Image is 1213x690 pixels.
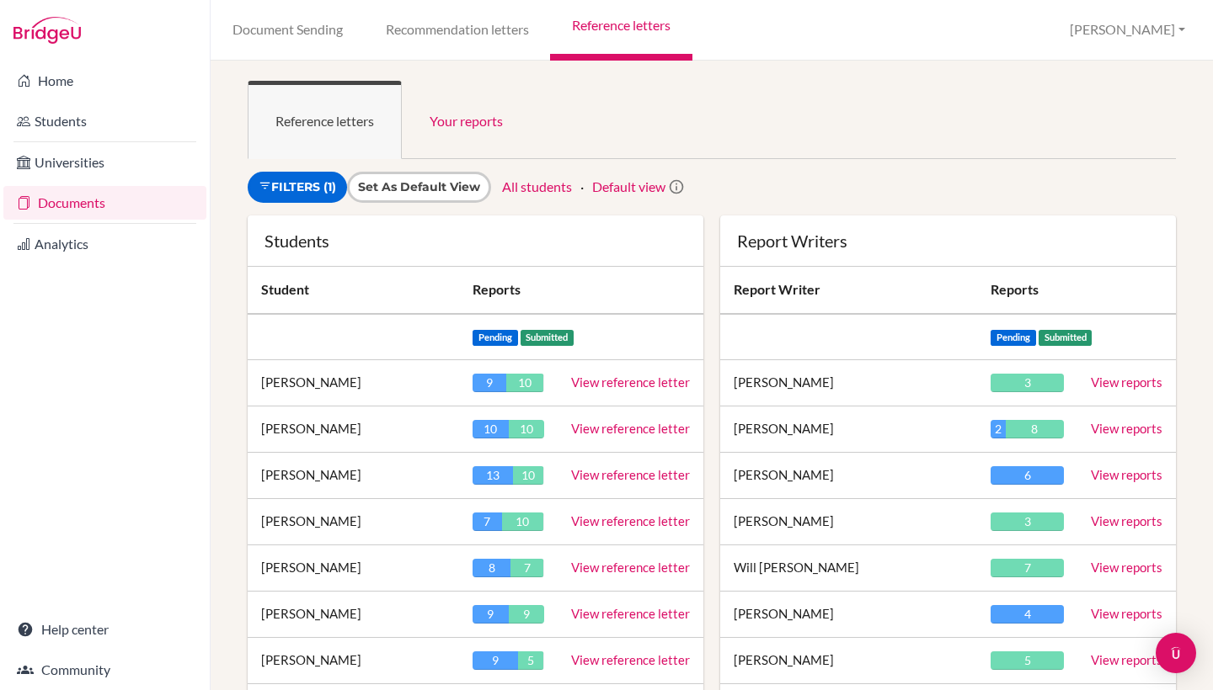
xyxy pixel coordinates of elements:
[3,104,206,138] a: Students
[720,592,977,638] td: [PERSON_NAME]
[1062,14,1193,45] button: [PERSON_NAME]
[3,227,206,261] a: Analytics
[720,360,977,406] td: [PERSON_NAME]
[991,605,1064,624] div: 4
[1156,633,1196,673] div: Open Intercom Messenger
[571,374,690,390] a: View reference letter
[720,545,977,592] td: Will [PERSON_NAME]
[3,186,206,220] a: Documents
[506,374,543,392] div: 10
[473,559,510,577] div: 8
[720,453,977,499] td: [PERSON_NAME]
[3,653,206,687] a: Community
[720,267,977,314] th: Report Writer
[248,499,459,545] td: [PERSON_NAME]
[473,512,502,531] div: 7
[720,638,977,684] td: [PERSON_NAME]
[358,178,480,196] input: Set as default view
[513,466,544,485] div: 10
[248,360,459,406] td: [PERSON_NAME]
[265,232,687,249] div: Students
[248,81,402,159] a: Reference letters
[1091,606,1162,621] a: View reports
[248,545,459,592] td: [PERSON_NAME]
[473,466,513,485] div: 13
[473,330,518,346] span: Pending
[592,178,665,194] a: Default view
[502,512,543,531] div: 10
[991,559,1064,577] div: 7
[991,466,1064,485] div: 6
[1091,421,1162,436] a: View reports
[3,64,206,98] a: Home
[571,560,690,575] a: View reference letter
[248,453,459,499] td: [PERSON_NAME]
[571,513,690,528] a: View reference letter
[977,267,1077,314] th: Reports
[737,232,1159,249] div: Report Writers
[1006,420,1064,438] div: 8
[1091,652,1162,667] a: View reports
[1091,374,1162,390] a: View reports
[248,592,459,638] td: [PERSON_NAME]
[248,638,459,684] td: [PERSON_NAME]
[473,420,509,438] div: 10
[991,330,1036,346] span: Pending
[248,172,347,203] a: Filters (1)
[473,605,509,624] div: 9
[473,651,518,670] div: 9
[473,374,506,392] div: 9
[3,146,206,179] a: Universities
[248,267,459,314] th: Student
[248,406,459,453] td: [PERSON_NAME]
[518,651,543,670] div: 5
[402,81,531,159] a: Your reports
[991,512,1064,531] div: 3
[571,652,690,667] a: View reference letter
[521,330,574,346] span: Submitted
[509,605,545,624] div: 9
[459,267,703,314] th: Reports
[720,499,977,545] td: [PERSON_NAME]
[991,651,1064,670] div: 5
[3,613,206,646] a: Help center
[1039,330,1093,346] span: Submitted
[991,374,1064,392] div: 3
[1091,513,1162,528] a: View reports
[509,420,545,438] div: 10
[510,559,543,577] div: 7
[571,421,690,436] a: View reference letter
[1091,560,1162,575] a: View reports
[502,178,572,194] a: All students
[1091,467,1162,482] a: View reports
[571,606,690,621] a: View reference letter
[13,17,81,44] img: Bridge-U
[571,467,690,482] a: View reference letter
[991,420,1005,438] div: 2
[720,406,977,453] td: [PERSON_NAME]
